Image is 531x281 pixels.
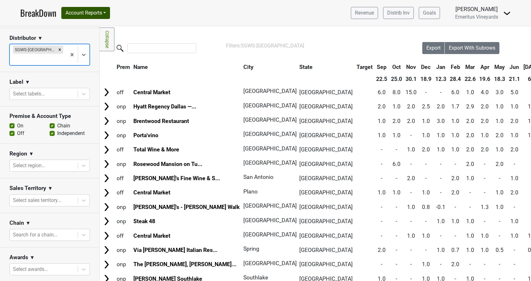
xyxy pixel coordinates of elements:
[436,204,445,210] span: -0.1
[481,118,489,124] span: 2.0
[133,175,220,181] a: [PERSON_NAME]'s Fine Wine & S...
[507,73,522,85] th: 21.1
[510,218,518,224] span: 1.0
[115,100,131,113] td: onp
[299,146,353,153] span: [GEOGRAPHIC_DATA]
[9,35,36,41] h3: Distributor
[410,247,412,253] span: -
[406,89,417,95] span: 15.0
[410,132,412,138] span: -
[437,146,445,153] span: 1.0
[102,188,111,198] img: Arrow right
[351,7,378,19] a: Revenue
[469,189,471,196] span: -
[9,220,24,226] h3: Chain
[133,146,179,153] a: Total Wine & More
[466,89,474,95] span: 1.0
[102,102,111,111] img: Arrow right
[243,246,259,252] span: Spring
[9,254,28,261] h3: Awards
[393,89,400,95] span: 8.0
[243,217,297,223] span: [GEOGRAPHIC_DATA]
[38,34,43,42] span: ▼
[510,175,518,181] span: 1.0
[393,161,400,167] span: 6.0
[243,102,297,109] span: [GEOGRAPHIC_DATA]
[381,218,382,224] span: -
[481,132,489,138] span: 1.0
[102,217,111,226] img: Arrow right
[437,218,445,224] span: 1.0
[440,261,442,267] span: -
[381,161,382,167] span: -
[243,203,297,209] span: [GEOGRAPHIC_DATA]
[481,146,489,153] span: 2.0
[466,247,474,253] span: 1.0
[48,185,53,192] span: ▼
[451,89,459,95] span: 6.0
[422,261,430,267] span: 1.0
[357,64,373,70] span: Target
[481,247,489,253] span: 1.0
[117,64,130,70] span: Prem
[243,231,297,238] span: [GEOGRAPHIC_DATA]
[396,204,397,210] span: -
[451,103,459,110] span: 1.7
[434,73,448,85] th: 12.3
[133,103,196,110] a: Hyatt Regency Dallas —...
[102,202,111,212] img: Arrow right
[133,189,170,196] a: Central Market
[102,231,111,241] img: Arrow right
[455,5,498,13] div: [PERSON_NAME]
[481,204,489,210] span: 1.3
[226,42,405,50] div: Filters:
[17,122,23,130] label: On
[102,88,111,97] img: Arrow right
[514,247,515,253] span: -
[407,233,415,239] span: 1.0
[30,254,35,261] span: ▼
[481,103,489,110] span: 2.0
[466,175,474,181] span: 1.0
[299,132,353,138] span: [GEOGRAPHIC_DATA]
[451,218,459,224] span: 1.0
[393,103,400,110] span: 1.0
[115,215,131,228] td: onp
[514,161,515,167] span: -
[133,233,170,239] a: Central Market
[437,103,445,110] span: 2.0
[422,204,430,210] span: 0.8
[115,61,131,73] th: Prem: activate to sort column ascending
[407,175,415,181] span: 2.0
[496,204,504,210] span: 1.0
[115,258,131,271] td: onp
[375,73,389,85] th: 22.5
[440,89,442,95] span: -
[419,73,433,85] th: 18.9
[410,218,412,224] span: -
[132,61,241,73] th: Name: activate to sort column ascending
[410,189,412,196] span: -
[133,89,170,95] a: Central Market
[484,175,485,181] span: -
[407,146,415,153] span: 1.0
[478,61,492,73] th: Apr: activate to sort column ascending
[383,7,414,19] a: Distrib Inv
[451,118,459,124] span: 1.0
[448,73,462,85] th: 28.4
[484,161,485,167] span: -
[25,78,30,86] span: ▼
[499,218,500,224] span: -
[299,204,353,210] span: [GEOGRAPHIC_DATA]
[378,189,386,196] span: 1.0
[422,103,430,110] span: 2.5
[393,132,400,138] span: 1.0
[451,247,459,253] span: 0.7
[243,88,297,94] span: [GEOGRAPHIC_DATA]
[381,204,382,210] span: -
[20,6,56,20] a: BreakDown
[243,188,258,195] span: Plano
[422,146,430,153] span: 2.0
[298,61,354,73] th: State: activate to sort column ascending
[410,261,412,267] span: -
